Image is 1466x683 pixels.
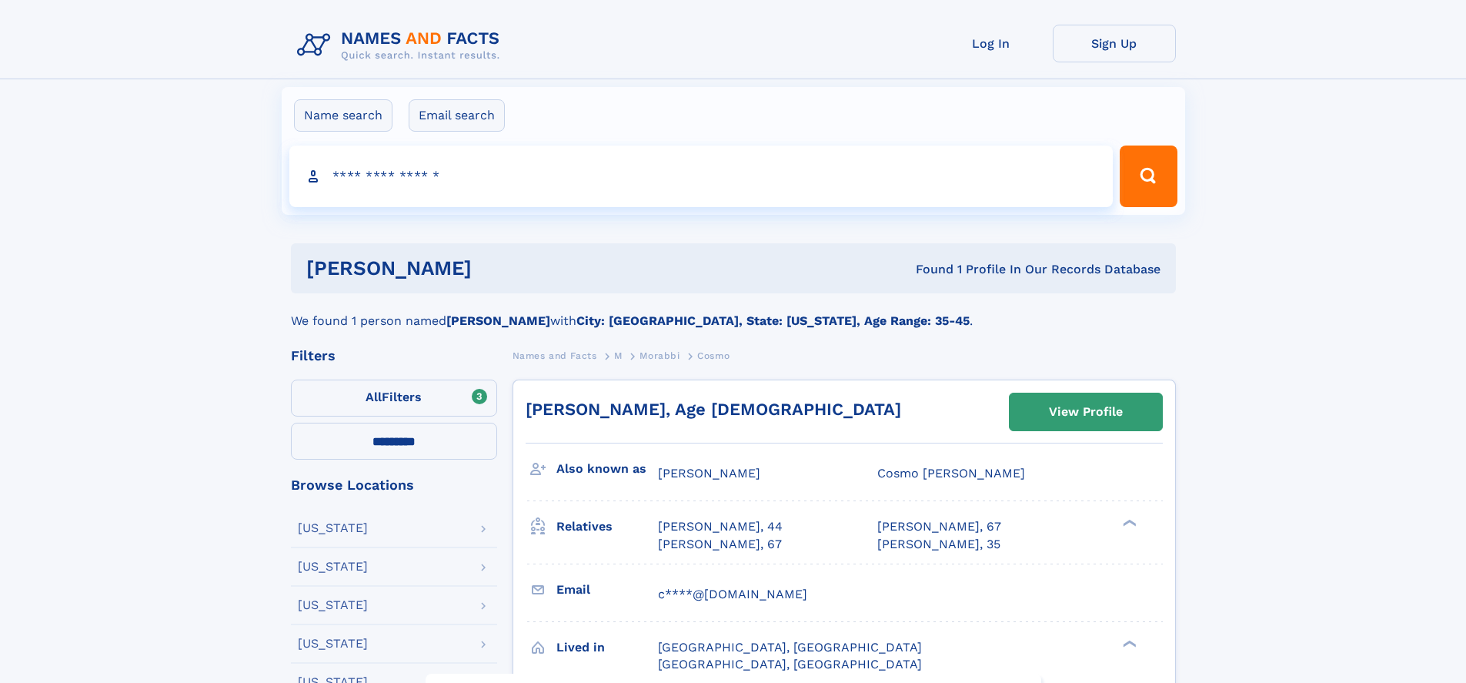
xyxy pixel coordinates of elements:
[409,99,505,132] label: Email search
[298,522,368,534] div: [US_STATE]
[366,390,382,404] span: All
[294,99,392,132] label: Name search
[658,536,782,553] a: [PERSON_NAME], 67
[697,350,730,361] span: Cosmo
[526,400,901,419] a: [PERSON_NAME], Age [DEMOGRAPHIC_DATA]
[877,536,1000,553] a: [PERSON_NAME], 35
[289,146,1114,207] input: search input
[291,380,497,417] label: Filters
[658,466,760,480] span: [PERSON_NAME]
[1119,638,1137,648] div: ❯
[614,350,623,361] span: M
[877,466,1025,480] span: Cosmo [PERSON_NAME]
[1010,393,1162,430] a: View Profile
[298,638,368,650] div: [US_STATE]
[306,259,694,278] h1: [PERSON_NAME]
[291,349,497,363] div: Filters
[576,313,970,328] b: City: [GEOGRAPHIC_DATA], State: [US_STATE], Age Range: 35-45
[658,518,783,535] a: [PERSON_NAME], 44
[693,261,1160,278] div: Found 1 Profile In Our Records Database
[639,346,680,365] a: Morabbi
[1049,394,1123,430] div: View Profile
[291,293,1176,330] div: We found 1 person named with .
[639,350,680,361] span: Morabbi
[556,577,658,603] h3: Email
[1119,518,1137,528] div: ❯
[1053,25,1176,62] a: Sign Up
[446,313,550,328] b: [PERSON_NAME]
[930,25,1053,62] a: Log In
[658,640,922,655] span: [GEOGRAPHIC_DATA], [GEOGRAPHIC_DATA]
[291,25,513,66] img: Logo Names and Facts
[556,456,658,482] h3: Also known as
[556,514,658,540] h3: Relatives
[513,346,597,365] a: Names and Facts
[556,634,658,661] h3: Lived in
[291,478,497,492] div: Browse Locations
[1120,146,1177,207] button: Search Button
[614,346,623,365] a: M
[877,518,1001,535] a: [PERSON_NAME], 67
[658,657,922,671] span: [GEOGRAPHIC_DATA], [GEOGRAPHIC_DATA]
[298,561,368,573] div: [US_STATE]
[298,599,368,611] div: [US_STATE]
